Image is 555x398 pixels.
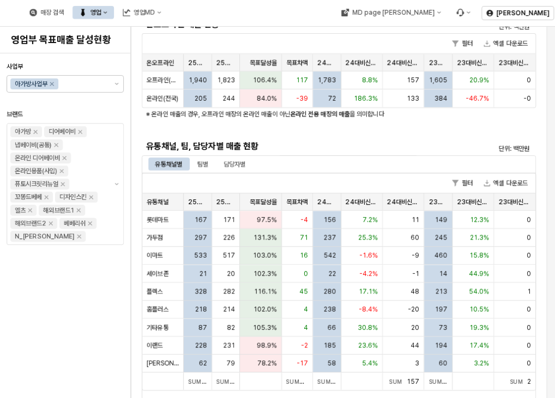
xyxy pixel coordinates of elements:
[195,233,207,242] span: 297
[257,359,277,368] span: 78.2%
[300,233,308,242] span: 71
[527,377,531,385] span: 2
[76,208,81,212] div: Remove 해외브랜드1
[457,198,489,206] span: 23대비신장율
[15,192,42,203] div: 꼬똥드베베
[439,359,448,368] span: 60
[328,94,336,103] span: 72
[78,130,82,134] div: Remove 디어베이비
[346,58,378,67] span: 24대비신장율
[436,287,448,296] span: 213
[527,233,531,242] span: 0
[88,221,92,225] div: Remove 베베리쉬
[250,58,277,67] span: 목표달성율
[195,94,207,103] span: 205
[134,9,155,16] div: 영업MD
[324,215,336,224] span: 156
[435,341,448,350] span: 194
[110,124,123,244] button: 제안 사항 표시
[195,215,207,224] span: 167
[147,305,168,314] span: 홈플러스
[33,130,38,134] div: Remove 아가방
[469,323,489,332] span: 19.3%
[222,251,235,260] span: 517
[457,58,489,67] span: 23대비신장율
[15,166,57,176] div: 온라인용품(사입)
[116,6,168,19] button: 영업MD
[300,215,308,224] span: -4
[73,6,114,19] div: 영업
[296,94,308,103] span: -39
[44,195,49,199] div: Remove 꼬똥드베베
[198,323,207,332] span: 87
[90,9,101,16] div: 영업
[223,305,235,314] span: 214
[470,233,489,242] span: 21.3%
[469,341,489,350] span: 17.4%
[216,378,234,384] span: Sum
[407,377,419,385] span: 157
[317,58,336,67] span: 24실적
[146,109,466,119] p: ※ 온라인 매출의 경우, 오프라인 매장의 온라인 매출이 아닌 을 의미합니다
[317,378,335,384] span: Sum
[110,76,123,92] button: 제안 사항 표시
[387,198,419,206] span: 24대비신장액
[359,305,378,314] span: -8.4%
[147,269,168,278] span: 세이브존
[429,198,447,206] span: 23실적
[147,58,174,67] span: 온오프라인
[352,9,435,16] div: MD page [PERSON_NAME]
[227,323,235,332] span: 82
[448,37,477,50] button: 필터
[324,287,336,296] span: 280
[227,269,235,278] span: 20
[444,144,529,154] p: 단위: 백만원
[324,251,336,260] span: 542
[450,6,477,19] div: Menu item 6
[496,9,549,17] p: [PERSON_NAME]
[328,359,336,368] span: 58
[15,218,46,229] div: 해외브랜드2
[224,157,245,170] div: 담당자별
[335,6,448,19] div: MD page 이동
[324,341,336,350] span: 185
[354,94,378,103] span: 186.3%
[147,323,168,332] span: 기타유통
[329,269,336,278] span: 22
[411,341,419,350] span: 44
[28,208,32,212] div: Remove 엘츠
[469,287,489,296] span: 54.0%
[254,287,277,296] span: 116.1%
[216,58,235,67] span: 25목표
[479,37,532,50] button: 엑셀 다운로드
[358,233,378,242] span: 25.3%
[435,233,448,242] span: 245
[254,305,277,314] span: 102.0%
[7,111,23,118] span: 브랜드
[23,6,70,19] button: 매장 검색
[147,76,179,84] span: 오프라인(전국)
[527,341,531,350] span: 0
[223,215,235,224] span: 171
[7,63,23,70] span: 사업부
[429,58,447,67] span: 23실적
[54,143,58,147] div: Remove 냅베이비(공통)
[254,269,277,278] span: 102.3%
[15,179,58,189] div: 퓨토시크릿리뉴얼
[217,76,235,84] span: 1,823
[49,221,53,225] div: Remove 해외브랜드2
[217,157,252,170] div: 담당자별
[412,251,419,260] span: -9
[199,359,207,368] span: 62
[253,323,277,332] span: 105.3%
[359,287,378,296] span: 17.1%
[40,9,64,16] div: 매장 검색
[335,6,448,19] button: MD page [PERSON_NAME]
[300,251,308,260] span: 16
[253,76,277,84] span: 106.4%
[469,305,489,314] span: 10.5%
[469,251,489,260] span: 15.8%
[200,269,207,278] span: 21
[297,359,308,368] span: -17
